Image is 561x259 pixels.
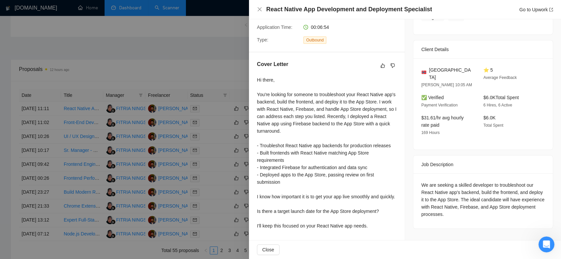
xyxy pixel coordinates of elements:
img: Profile image for Iryna [84,11,97,24]
div: 👑 Laziza AI - Job Pre-Qualification [10,186,123,199]
h4: React Native App Development and Deployment Specialist [266,5,432,14]
div: ✅ How To: Connect your agency to [DOMAIN_NAME] [14,151,111,164]
span: [GEOGRAPHIC_DATA] [429,66,473,81]
div: 🔠 GigRadar Search Syntax: Query Operators for Optimized Job Searches [14,170,111,184]
span: [PERSON_NAME] 10:05 AM [421,83,472,87]
img: Profile image for Dima [71,11,84,24]
button: Close [257,7,262,12]
div: Send us a message [14,106,111,113]
div: Close [114,11,126,23]
span: export [549,8,553,12]
button: Messages [44,198,88,225]
span: clock-circle [303,25,308,30]
span: Average Feedback [483,75,517,80]
button: Help [89,198,133,225]
span: ⭐ 5 [483,67,493,73]
button: Search for help [10,132,123,145]
span: Help [105,215,116,219]
span: Close [262,246,274,253]
span: Application Time: [257,25,292,30]
span: Total Spent [483,123,503,128]
span: close [257,7,262,12]
img: 🇳🇴 [422,70,426,75]
span: Home [15,215,30,219]
button: Close [257,244,280,255]
button: like [379,62,387,70]
span: Search for help [14,135,54,142]
div: ✅ How To: Connect your agency to [DOMAIN_NAME] [10,148,123,167]
img: logo [13,13,24,23]
span: 00:06:54 [311,25,329,30]
div: 👑 Laziza AI - Job Pre-Qualification [14,189,111,196]
span: Payment Verification [421,103,457,107]
span: like [380,63,385,68]
span: $6.0K Total Spent [483,95,519,100]
p: How can we help? [13,81,120,92]
span: $31.61/hr avg hourly rate paid [421,115,464,128]
button: dislike [389,62,397,70]
img: Profile image for Sofiia [96,11,110,24]
span: ✅ Verified [421,95,444,100]
div: We typically reply in under a minute [14,113,111,120]
span: dislike [390,63,395,68]
h5: Cover Letter [257,60,288,68]
a: Go to Upworkexport [519,7,553,12]
div: Client Details [421,40,545,58]
div: 🔠 GigRadar Search Syntax: Query Operators for Optimized Job Searches [10,167,123,186]
div: We are seeking a skilled developer to troubleshoot our React Native app's backend, build the fron... [421,181,545,218]
div: Send us a messageWe typically reply in under a minute [7,100,126,126]
span: 6 Hires, 6 Active [483,103,512,107]
iframe: To enrich screen reader interactions, please activate Accessibility in Grammarly extension settings [538,236,554,252]
span: Outbound [303,36,326,44]
span: 169 Hours [421,130,440,135]
div: Hi there, You're looking for someone to troubleshoot your React Native app's backend, build the f... [257,76,397,229]
span: $6.0K [483,115,496,120]
span: Type: [257,37,268,42]
p: Hi [PERSON_NAME][EMAIL_ADDRESS][DOMAIN_NAME] 👋 [13,47,120,81]
span: Messages [55,215,78,219]
div: Job Description [421,156,545,173]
